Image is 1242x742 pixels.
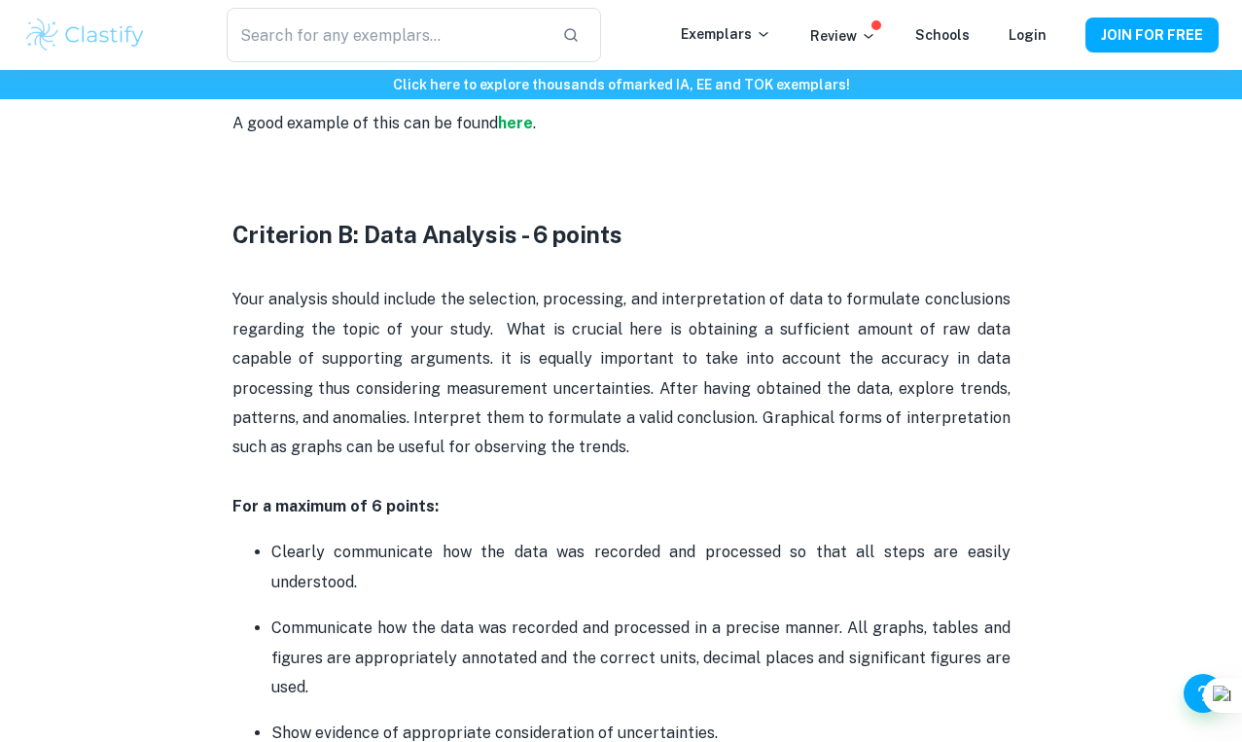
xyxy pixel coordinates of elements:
[271,538,1011,597] p: Clearly communicate how the data was recorded and processed so that all steps are easily understood.
[227,8,546,62] input: Search for any exemplars...
[810,25,876,47] p: Review
[533,114,536,132] span: .
[681,23,771,45] p: Exemplars
[232,114,498,132] span: A good example of this can be found
[271,614,1011,702] p: Communicate how the data was recorded and processed in a precise manner. All graphs, tables and f...
[498,114,533,132] a: here
[1009,27,1047,43] a: Login
[915,27,970,43] a: Schools
[4,74,1238,95] h6: Click here to explore thousands of marked IA, EE and TOK exemplars !
[232,221,622,248] strong: Criterion B: Data Analysis - 6 points
[23,16,147,54] img: Clastify logo
[232,290,1014,456] span: Your analysis should include the selection, processing, and interpretation of data to formulate c...
[1184,674,1223,713] button: Help and Feedback
[1085,18,1219,53] button: JOIN FOR FREE
[232,497,439,515] strong: For a maximum of 6 points:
